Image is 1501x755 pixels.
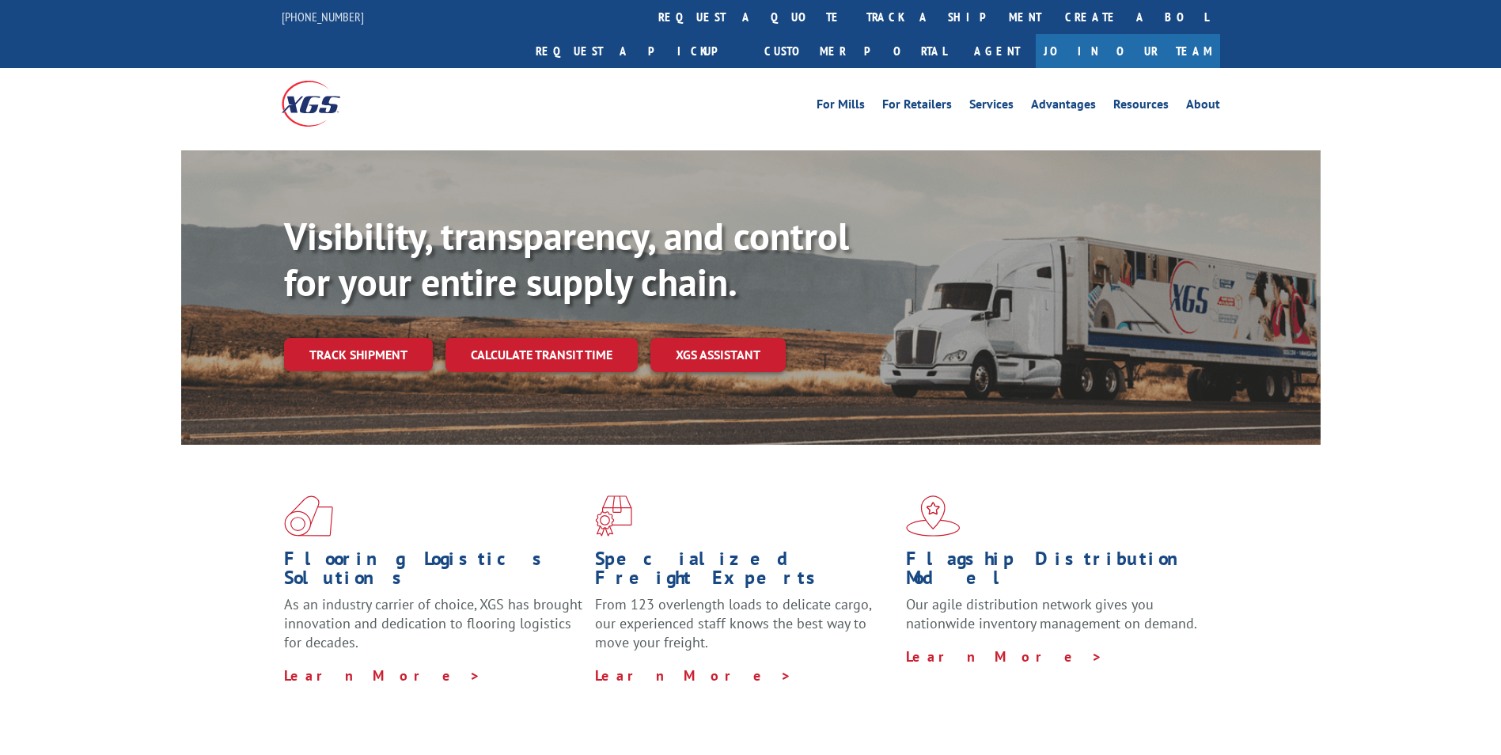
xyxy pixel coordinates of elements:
h1: Flagship Distribution Model [906,549,1205,595]
a: [PHONE_NUMBER] [282,9,364,25]
a: For Retailers [882,98,952,116]
a: Advantages [1031,98,1096,116]
a: Request a pickup [524,34,752,68]
a: For Mills [817,98,865,116]
a: Learn More > [284,666,481,685]
img: xgs-icon-flagship-distribution-model-red [906,495,961,537]
a: About [1186,98,1220,116]
span: Our agile distribution network gives you nationwide inventory management on demand. [906,595,1197,632]
a: XGS ASSISTANT [650,338,786,372]
a: Learn More > [595,666,792,685]
img: xgs-icon-focused-on-flooring-red [595,495,632,537]
h1: Flooring Logistics Solutions [284,549,583,595]
a: Customer Portal [752,34,958,68]
a: Agent [958,34,1036,68]
span: As an industry carrier of choice, XGS has brought innovation and dedication to flooring logistics... [284,595,582,651]
img: xgs-icon-total-supply-chain-intelligence-red [284,495,333,537]
p: From 123 overlength loads to delicate cargo, our experienced staff knows the best way to move you... [595,595,894,666]
a: Learn More > [906,647,1103,666]
a: Services [969,98,1014,116]
a: Calculate transit time [445,338,638,372]
b: Visibility, transparency, and control for your entire supply chain. [284,211,849,306]
a: Track shipment [284,338,433,371]
h1: Specialized Freight Experts [595,549,894,595]
a: Join Our Team [1036,34,1220,68]
a: Resources [1113,98,1169,116]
